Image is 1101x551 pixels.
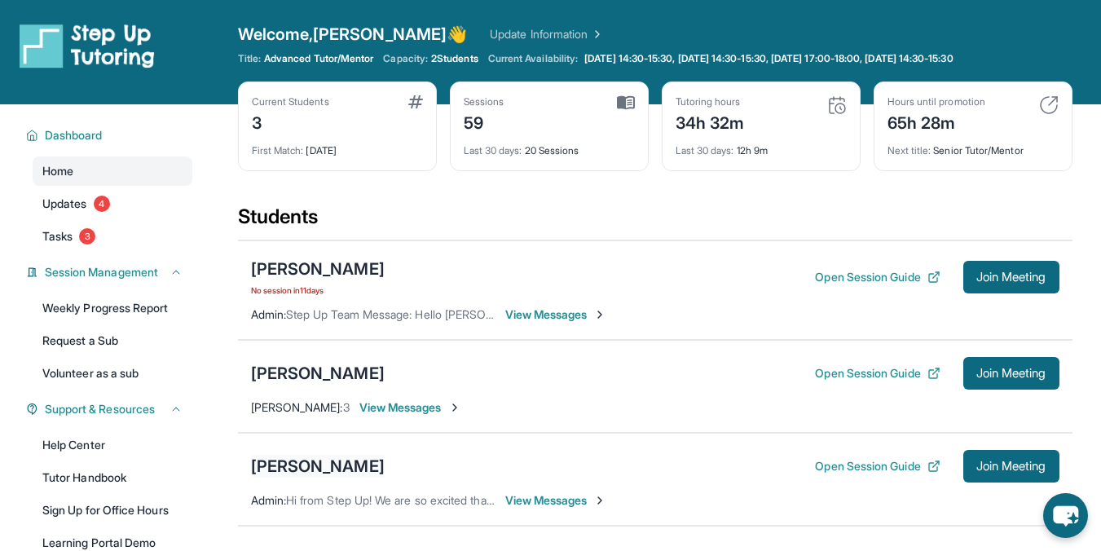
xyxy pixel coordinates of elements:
span: Join Meeting [976,272,1046,282]
div: [PERSON_NAME] [251,362,385,385]
span: Updates [42,196,87,212]
span: No session in 11 days [251,284,385,297]
span: Advanced Tutor/Mentor [264,52,373,65]
span: Last 30 days : [464,144,522,156]
span: Session Management [45,264,158,280]
a: Updates4 [33,189,192,218]
span: Support & Resources [45,401,155,417]
img: Chevron-Right [593,308,606,321]
span: Next title : [887,144,931,156]
span: Admin : [251,493,286,507]
span: View Messages [359,399,461,416]
div: 12h 9m [676,134,847,157]
a: Tasks3 [33,222,192,251]
span: View Messages [505,306,607,323]
span: Last 30 days : [676,144,734,156]
span: Join Meeting [976,461,1046,471]
span: 2 Students [431,52,478,65]
span: [DATE] 14:30-15:30, [DATE] 14:30-15:30, [DATE] 17:00-18:00, [DATE] 14:30-15:30 [584,52,953,65]
button: Join Meeting [963,450,1059,483]
button: Open Session Guide [815,365,940,381]
a: Volunteer as a sub [33,359,192,388]
div: Current Students [252,95,329,108]
button: chat-button [1043,493,1088,538]
div: 59 [464,108,504,134]
div: 20 Sessions [464,134,635,157]
span: Title: [238,52,261,65]
button: Open Session Guide [815,458,940,474]
span: First Match : [252,144,304,156]
span: Join Meeting [976,368,1046,378]
span: 3 [79,228,95,245]
a: Weekly Progress Report [33,293,192,323]
span: View Messages [505,492,607,509]
div: [PERSON_NAME] [251,455,385,478]
div: 34h 32m [676,108,745,134]
button: Join Meeting [963,357,1059,390]
img: logo [20,23,155,68]
img: card [1039,95,1059,115]
div: Hours until promotion [887,95,985,108]
a: Sign Up for Office Hours [33,496,192,525]
img: card [617,95,635,110]
span: Admin : [251,307,286,321]
div: Sessions [464,95,504,108]
a: [DATE] 14:30-15:30, [DATE] 14:30-15:30, [DATE] 17:00-18:00, [DATE] 14:30-15:30 [581,52,956,65]
a: Tutor Handbook [33,463,192,492]
div: Students [238,204,1072,240]
a: Home [33,156,192,186]
span: Tasks [42,228,73,245]
span: Welcome, [PERSON_NAME] 👋 [238,23,468,46]
img: Chevron-Right [448,401,461,414]
button: Dashboard [38,127,183,143]
img: card [408,95,423,108]
div: 65h 28m [887,108,985,134]
div: [DATE] [252,134,423,157]
span: Home [42,163,73,179]
button: Open Session Guide [815,269,940,285]
button: Support & Resources [38,401,183,417]
img: Chevron-Right [593,494,606,507]
span: Current Availability: [488,52,578,65]
img: Chevron Right [588,26,604,42]
a: Request a Sub [33,326,192,355]
div: 3 [252,108,329,134]
div: Tutoring hours [676,95,745,108]
span: 4 [94,196,110,212]
button: Session Management [38,264,183,280]
a: Update Information [490,26,604,42]
img: card [827,95,847,115]
span: Dashboard [45,127,103,143]
button: Join Meeting [963,261,1059,293]
span: [PERSON_NAME] : [251,400,343,414]
a: Help Center [33,430,192,460]
span: Capacity: [383,52,428,65]
div: [PERSON_NAME] [251,258,385,280]
div: Senior Tutor/Mentor [887,134,1059,157]
span: 3 [343,400,350,414]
